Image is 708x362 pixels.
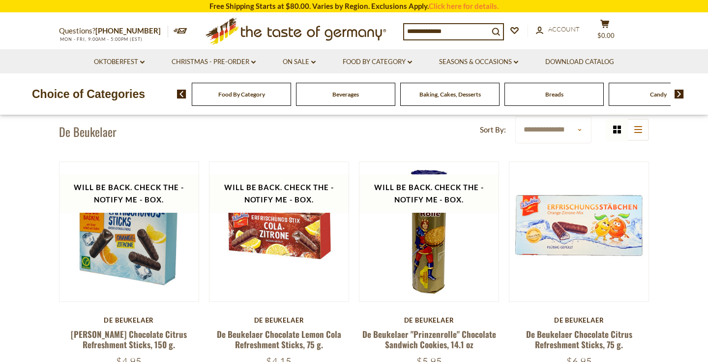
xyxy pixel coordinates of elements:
a: [PERSON_NAME] Chocolate Citrus Refreshment Sticks, 150 g. [71,328,187,351]
label: Sort By: [480,124,506,136]
a: [PHONE_NUMBER] [95,26,161,35]
p: Questions? [59,25,168,37]
div: De Beukelaer [359,316,499,324]
img: next arrow [675,90,684,99]
a: Download Catalog [545,57,614,67]
h1: De Beukelaer [59,124,117,139]
span: MON - FRI, 9:00AM - 5:00PM (EST) [59,36,143,42]
a: De Beukelaer Chocolate Citrus Refreshment Sticks, 75 g. [526,328,632,351]
img: De Beukelaer Chocolate Lemon Cola [209,162,349,301]
a: Baking, Cakes, Desserts [419,91,481,98]
a: Beverages [332,91,359,98]
div: De Beukelaer [209,316,349,324]
img: De Beukelaer "Prinzenrolle" Chocolate Sandwich Cookies, 14.1 oz [359,162,499,301]
div: De Beukelaer [59,316,199,324]
a: Account [536,24,580,35]
span: Account [548,25,580,33]
button: $0.00 [590,19,619,44]
span: $0.00 [597,32,615,39]
a: De Beukelaer Chocolate Lemon Cola Refreshment Sticks, 75 g. [217,328,341,351]
a: Food By Category [218,91,265,98]
a: Food By Category [343,57,412,67]
a: Candy [650,91,667,98]
a: Oktoberfest [94,57,145,67]
a: Christmas - PRE-ORDER [172,57,256,67]
a: On Sale [283,57,316,67]
img: De Beukelaer Chocolate Citrus Refreshment Sticks, 75 g. [509,162,649,301]
a: Seasons & Occasions [439,57,518,67]
a: De Beukelaer "Prinzenrolle" Chocolate Sandwich Cookies, 14.1 oz [362,328,496,351]
a: Click here for details. [429,1,499,10]
img: previous arrow [177,90,186,99]
div: De Beukelaer [509,316,649,324]
a: Breads [545,91,563,98]
img: Grisson Chocolate Citrus Refreshment Sticks [59,162,199,301]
